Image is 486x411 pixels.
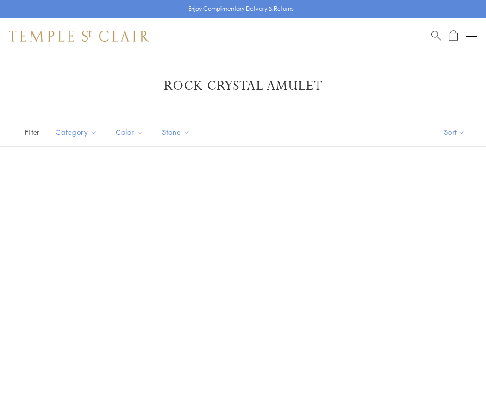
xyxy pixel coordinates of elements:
[51,126,104,138] span: Category
[155,122,197,143] button: Stone
[188,4,293,13] p: Enjoy Complimentary Delivery & Returns
[9,31,149,42] img: Temple St. Clair
[23,78,463,94] h1: Rock Crystal Amulet
[466,31,477,42] button: Open navigation
[109,122,150,143] button: Color
[49,122,104,143] button: Category
[157,126,197,138] span: Stone
[431,30,441,42] a: Search
[111,126,150,138] span: Color
[423,118,486,146] button: Show sort by
[449,30,458,42] a: Open Shopping Bag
